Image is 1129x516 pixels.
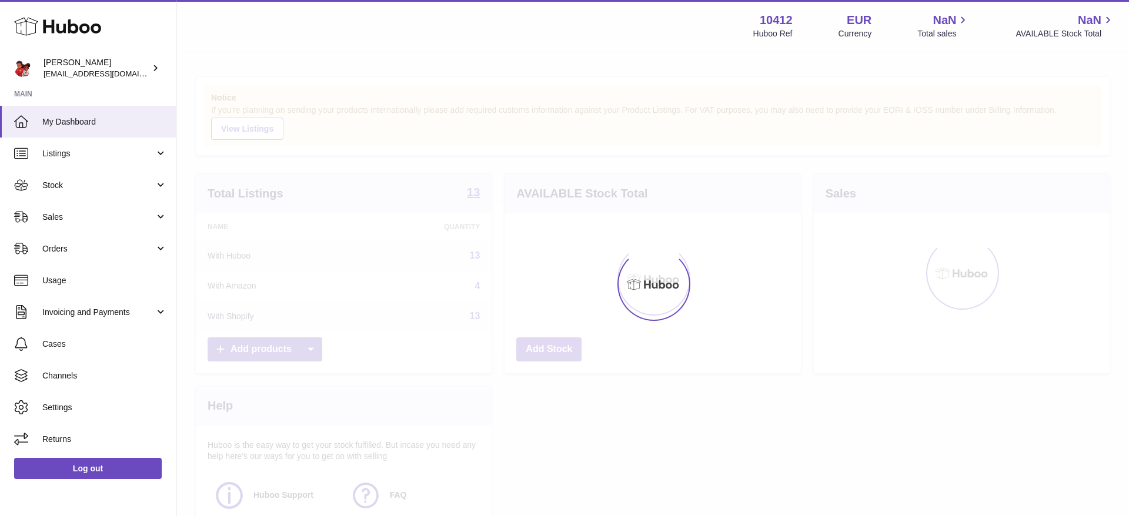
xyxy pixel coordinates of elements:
[1078,12,1101,28] span: NaN
[1016,28,1115,39] span: AVAILABLE Stock Total
[42,275,167,286] span: Usage
[14,458,162,479] a: Log out
[42,339,167,350] span: Cases
[753,28,793,39] div: Huboo Ref
[42,434,167,445] span: Returns
[14,59,32,77] img: internalAdmin-10412@internal.huboo.com
[42,243,155,254] span: Orders
[42,116,167,128] span: My Dashboard
[42,148,155,159] span: Listings
[44,69,173,78] span: [EMAIL_ADDRESS][DOMAIN_NAME]
[42,212,155,223] span: Sales
[760,12,793,28] strong: 10412
[839,28,872,39] div: Currency
[42,307,155,318] span: Invoicing and Payments
[933,12,956,28] span: NaN
[847,12,871,28] strong: EUR
[917,28,970,39] span: Total sales
[917,12,970,39] a: NaN Total sales
[1016,12,1115,39] a: NaN AVAILABLE Stock Total
[42,370,167,381] span: Channels
[42,402,167,413] span: Settings
[42,180,155,191] span: Stock
[44,57,149,79] div: [PERSON_NAME]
